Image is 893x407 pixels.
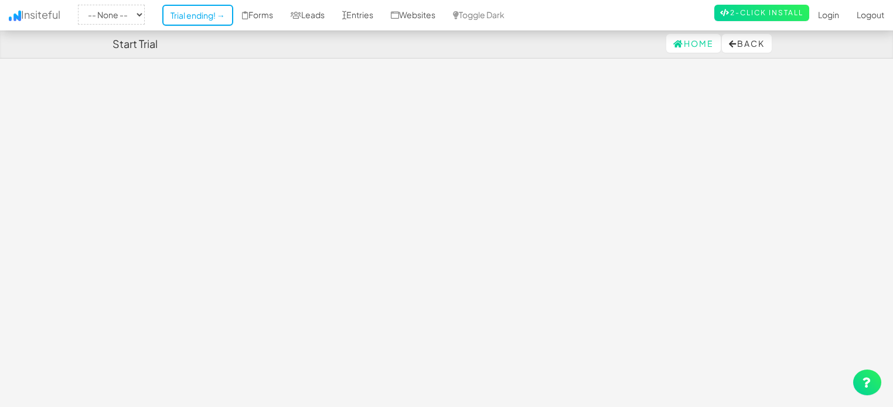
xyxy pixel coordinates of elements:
[714,5,809,21] a: 2-Click Install
[162,5,233,26] a: Trial ending! →
[666,34,721,53] a: Home
[722,34,772,53] button: Back
[113,38,158,50] h4: Start Trial
[9,11,21,21] img: icon.png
